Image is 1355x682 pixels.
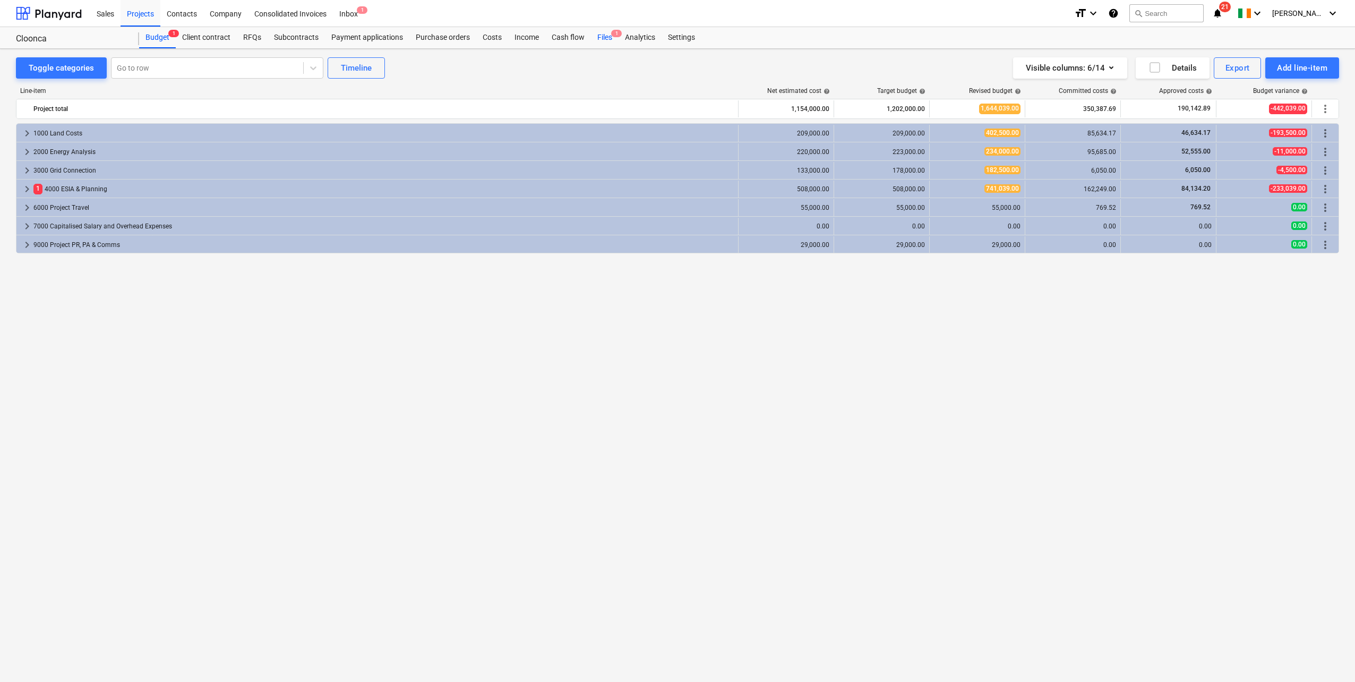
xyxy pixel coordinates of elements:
[1074,7,1087,20] i: format_size
[33,143,734,160] div: 2000 Energy Analysis
[1291,221,1307,230] span: 0.00
[1319,103,1332,115] span: More actions
[1253,87,1308,95] div: Budget variance
[1276,166,1307,174] span: -4,500.00
[21,220,33,233] span: keyboard_arrow_right
[1125,241,1212,249] div: 0.00
[237,27,268,48] a: RFQs
[743,100,829,117] div: 1,154,000.00
[1013,57,1127,79] button: Visible columns:6/14
[1148,61,1197,75] div: Details
[1277,61,1327,75] div: Add line-item
[1214,57,1262,79] button: Export
[877,87,925,95] div: Target budget
[838,130,925,137] div: 209,000.00
[838,223,925,230] div: 0.00
[341,61,372,75] div: Timeline
[545,27,591,48] a: Cash flow
[984,147,1020,156] span: 234,000.00
[611,30,622,37] span: 1
[1291,203,1307,211] span: 0.00
[268,27,325,48] a: Subcontracts
[1225,61,1250,75] div: Export
[1273,147,1307,156] span: -11,000.00
[1269,184,1307,193] span: -233,039.00
[1030,241,1116,249] div: 0.00
[1184,166,1212,174] span: 6,050.00
[1319,164,1332,177] span: More actions
[1026,61,1114,75] div: Visible columns : 6/14
[21,201,33,214] span: keyboard_arrow_right
[743,204,829,211] div: 55,000.00
[838,241,925,249] div: 29,000.00
[1251,7,1264,20] i: keyboard_arrow_down
[934,204,1020,211] div: 55,000.00
[1291,240,1307,249] span: 0.00
[969,87,1021,95] div: Revised budget
[1212,7,1223,20] i: notifications
[1030,100,1116,117] div: 350,387.69
[21,238,33,251] span: keyboard_arrow_right
[838,100,925,117] div: 1,202,000.00
[33,162,734,179] div: 3000 Grid Connection
[984,166,1020,174] span: 182,500.00
[1272,9,1325,18] span: [PERSON_NAME]
[662,27,701,48] a: Settings
[1013,88,1021,95] span: help
[838,204,925,211] div: 55,000.00
[1125,223,1212,230] div: 0.00
[743,185,829,193] div: 508,000.00
[1159,87,1212,95] div: Approved costs
[1030,185,1116,193] div: 162,249.00
[1180,185,1212,192] span: 84,134.20
[1269,104,1307,114] span: -442,039.00
[591,27,619,48] a: Files1
[1087,7,1100,20] i: keyboard_arrow_down
[984,184,1020,193] span: 741,039.00
[984,129,1020,137] span: 402,500.00
[743,241,829,249] div: 29,000.00
[1030,223,1116,230] div: 0.00
[328,57,385,79] button: Timeline
[476,27,508,48] a: Costs
[409,27,476,48] div: Purchase orders
[767,87,830,95] div: Net estimated cost
[139,27,176,48] div: Budget
[1108,88,1117,95] span: help
[1319,146,1332,158] span: More actions
[1319,220,1332,233] span: More actions
[1180,148,1212,155] span: 52,555.00
[1319,127,1332,140] span: More actions
[16,57,107,79] button: Toggle categories
[591,27,619,48] div: Files
[168,30,179,37] span: 1
[1030,130,1116,137] div: 85,634.17
[176,27,237,48] a: Client contract
[33,236,734,253] div: 9000 Project PR, PA & Comms
[1265,57,1339,79] button: Add line-item
[1177,104,1212,113] span: 190,142.89
[1108,7,1119,20] i: Knowledge base
[917,88,925,95] span: help
[838,185,925,193] div: 508,000.00
[619,27,662,48] a: Analytics
[508,27,545,48] a: Income
[838,148,925,156] div: 223,000.00
[979,104,1020,114] span: 1,644,039.00
[33,100,734,117] div: Project total
[1129,4,1204,22] button: Search
[743,130,829,137] div: 209,000.00
[1030,204,1116,211] div: 769.52
[1302,631,1355,682] iframe: Chat Widget
[1059,87,1117,95] div: Committed costs
[743,223,829,230] div: 0.00
[33,125,734,142] div: 1000 Land Costs
[1204,88,1212,95] span: help
[29,61,94,75] div: Toggle categories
